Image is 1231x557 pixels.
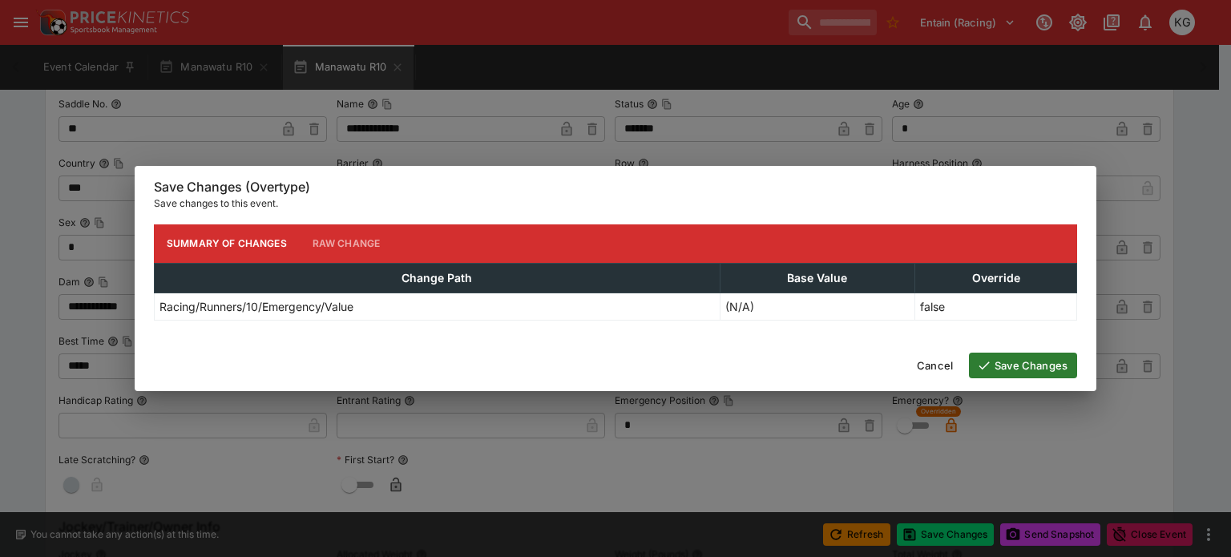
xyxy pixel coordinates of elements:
p: Save changes to this event. [154,196,1077,212]
button: Save Changes [969,353,1077,378]
button: Raw Change [300,224,394,263]
button: Summary of Changes [154,224,300,263]
th: Override [915,263,1077,293]
button: Cancel [907,353,963,378]
h6: Save Changes (Overtype) [154,179,1077,196]
th: Change Path [155,263,720,293]
p: Racing/Runners/10/Emergency/Value [159,298,353,315]
th: Base Value [720,263,914,293]
td: false [915,293,1077,320]
td: (N/A) [720,293,914,320]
